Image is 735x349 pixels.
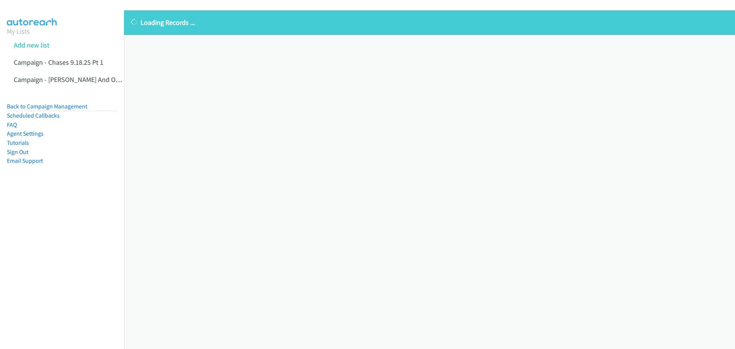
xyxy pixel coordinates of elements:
a: Campaign - [PERSON_NAME] And Ongoings [DATE] [14,75,159,84]
p: Loading Records ... [131,17,728,28]
a: Agent Settings [7,130,44,137]
a: FAQ [7,121,17,128]
a: Tutorials [7,139,29,146]
a: Sign Out [7,148,28,156]
a: Back to Campaign Management [7,103,87,110]
a: My Lists [7,27,30,36]
a: Campaign - Chases 9.18.25 Pt 1 [14,58,103,67]
a: Scheduled Callbacks [7,112,60,119]
a: Email Support [7,157,43,164]
a: Add new list [14,41,49,49]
